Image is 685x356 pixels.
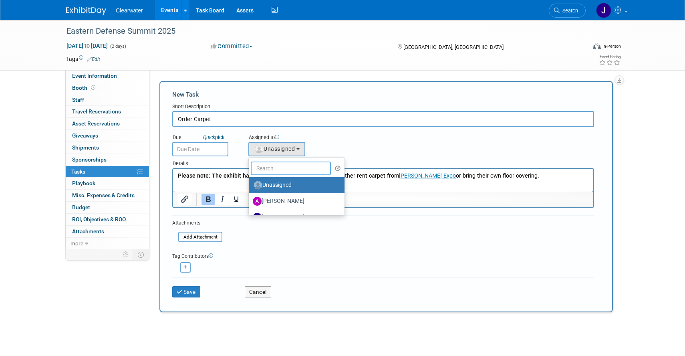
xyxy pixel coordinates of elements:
[72,132,98,139] span: Giveaways
[72,85,97,91] span: Booth
[248,134,345,142] div: Assigned to
[560,8,578,14] span: Search
[172,286,200,297] button: Save
[602,43,621,49] div: In-Person
[87,57,100,62] a: Edit
[66,42,108,49] span: [DATE] [DATE]
[72,204,90,210] span: Budget
[71,168,85,175] span: Tasks
[66,142,149,154] a: Shipments
[403,44,504,50] span: [GEOGRAPHIC_DATA], [GEOGRAPHIC_DATA]
[253,197,262,206] img: A.jpg
[304,214,314,220] span: (me)
[245,286,271,297] button: Cancel
[119,249,133,260] td: Personalize Event Tab Strip
[172,134,236,142] div: Due
[64,24,574,38] div: Eastern Defense Summit 2025
[83,42,91,49] span: to
[72,73,117,79] span: Event Information
[253,213,262,222] img: J.jpg
[253,179,336,192] label: Unassigned
[72,216,126,222] span: ROI, Objectives & ROO
[66,118,149,129] a: Asset Reservations
[109,44,126,49] span: (2 days)
[253,195,336,208] label: [PERSON_NAME]
[538,42,621,54] div: Event Format
[72,228,104,235] span: Attachments
[172,142,228,156] input: Due Date
[254,181,262,190] img: Unassigned-User-Icon.png
[172,251,594,260] div: Tag Contributors
[72,156,107,163] span: Sponsorships
[66,7,106,15] img: ExhibitDay
[216,194,229,205] button: Italic
[253,211,336,224] label: [PERSON_NAME]
[251,162,331,175] input: Search
[72,108,121,115] span: Travel Reservations
[72,97,84,103] span: Staff
[89,85,97,91] span: Booth not reserved yet
[66,82,149,94] a: Booth
[66,190,149,201] a: Misc. Expenses & Credits
[208,42,256,51] button: Committed
[172,90,594,99] div: New Task
[178,194,191,205] button: Insert/edit link
[593,43,601,49] img: Format-Inperson.png
[133,249,149,260] td: Toggle Event Tabs
[172,103,594,111] div: Short Description
[173,169,593,191] iframe: Rich Text Area
[66,94,149,106] a: Staff
[66,106,149,117] a: Travel Reservations
[66,238,149,249] a: more
[230,194,243,205] button: Underline
[66,166,149,178] a: Tasks
[549,4,586,18] a: Search
[66,226,149,237] a: Attachments
[203,134,215,140] i: Quick
[172,156,594,168] div: Details
[254,146,295,152] span: Unassigned
[116,7,143,14] span: Clearwater
[72,144,99,151] span: Shipments
[66,55,100,63] td: Tags
[201,134,226,141] a: Quickpick
[596,3,611,18] img: Jakera Willis
[66,70,149,82] a: Event Information
[172,220,222,227] div: Attachments
[72,180,95,186] span: Playbook
[71,240,83,247] span: more
[72,120,120,127] span: Asset Reservations
[172,111,594,127] input: Name of task or a short description
[248,142,305,156] button: Unassigned
[599,55,621,59] div: Event Rating
[72,192,135,198] span: Misc. Expenses & Credits
[66,202,149,213] a: Budget
[66,214,149,225] a: ROI, Objectives & ROO
[201,194,215,205] button: Bold
[66,130,149,142] a: Giveaways
[66,154,149,166] a: Sponsorships
[66,178,149,189] a: Playbook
